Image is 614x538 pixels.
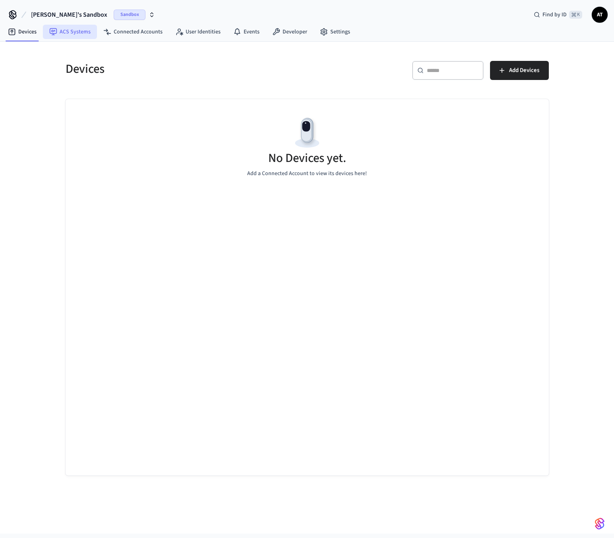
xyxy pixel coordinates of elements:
a: Settings [314,25,356,39]
p: Add a Connected Account to view its devices here! [247,170,367,178]
button: AT [592,7,608,23]
div: Find by ID⌘ K [527,8,589,22]
span: AT [593,8,607,22]
span: Sandbox [114,10,145,20]
span: Find by ID [542,11,567,19]
button: Add Devices [490,61,549,80]
img: SeamLogoGradient.69752ec5.svg [595,517,604,530]
span: Add Devices [509,65,539,76]
a: ACS Systems [43,25,97,39]
a: Devices [2,25,43,39]
a: User Identities [169,25,227,39]
span: ⌘ K [569,11,582,19]
a: Connected Accounts [97,25,169,39]
a: Developer [266,25,314,39]
h5: Devices [66,61,302,77]
h5: No Devices yet. [268,150,346,166]
a: Events [227,25,266,39]
img: Devices Empty State [289,115,325,151]
span: [PERSON_NAME]'s Sandbox [31,10,107,19]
